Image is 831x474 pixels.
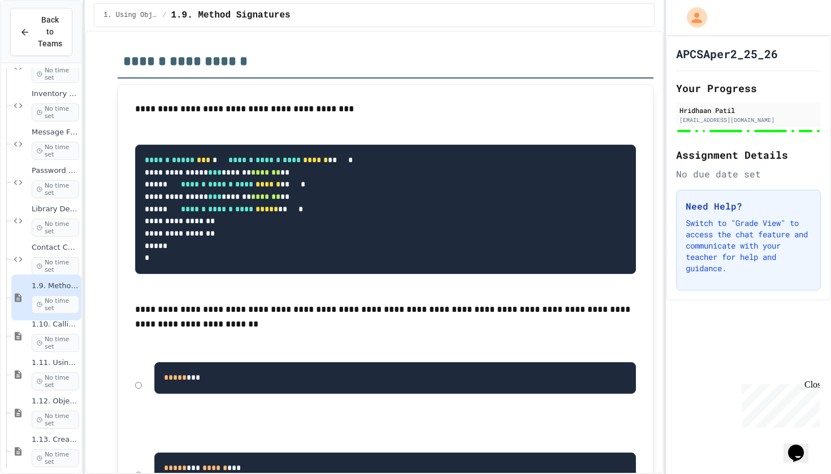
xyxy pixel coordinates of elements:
span: 1.13. Creating and Initializing Objects: Constructors [32,435,79,445]
button: Back to Teams [10,8,72,56]
iframe: chat widget [784,429,820,463]
span: Library Debugger Challenge [32,205,79,214]
span: No time set [32,449,79,467]
div: No due date set [676,167,821,181]
span: No time set [32,180,79,198]
h1: APCSAper2_25_26 [676,46,778,62]
p: Switch to "Grade View" to access the chat feature and communicate with your teacher for help and ... [686,218,811,274]
span: No time set [32,257,79,275]
span: 1.9. Method Signatures [32,281,79,291]
div: [EMAIL_ADDRESS][DOMAIN_NAME] [679,116,817,124]
div: Chat with us now!Close [5,5,78,72]
span: 1.10. Calling Class Methods [32,320,79,329]
iframe: chat widget [737,380,820,428]
span: No time set [32,334,79,352]
span: Back to Teams [37,14,63,50]
span: Message Formatter Fixer [32,128,79,137]
div: Hridhaan Patil [679,105,817,115]
h2: Assignment Details [676,147,821,163]
span: No time set [32,103,79,121]
span: 1.12. Objects - Instances of Classes [32,397,79,406]
span: No time set [32,372,79,390]
span: 1. Using Objects and Methods [103,11,158,20]
span: Password Validator [32,166,79,176]
span: Inventory Management System [32,89,79,99]
span: / [162,11,166,20]
span: No time set [32,65,79,83]
h2: Your Progress [676,80,821,96]
span: 1.11. Using the Math Class [32,358,79,368]
h3: Need Help? [686,199,811,213]
span: No time set [32,411,79,429]
span: No time set [32,219,79,237]
span: No time set [32,142,79,160]
span: No time set [32,295,79,314]
div: My Account [675,5,710,31]
span: 1.9. Method Signatures [171,8,290,22]
span: Contact Card Creator [32,243,79,253]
